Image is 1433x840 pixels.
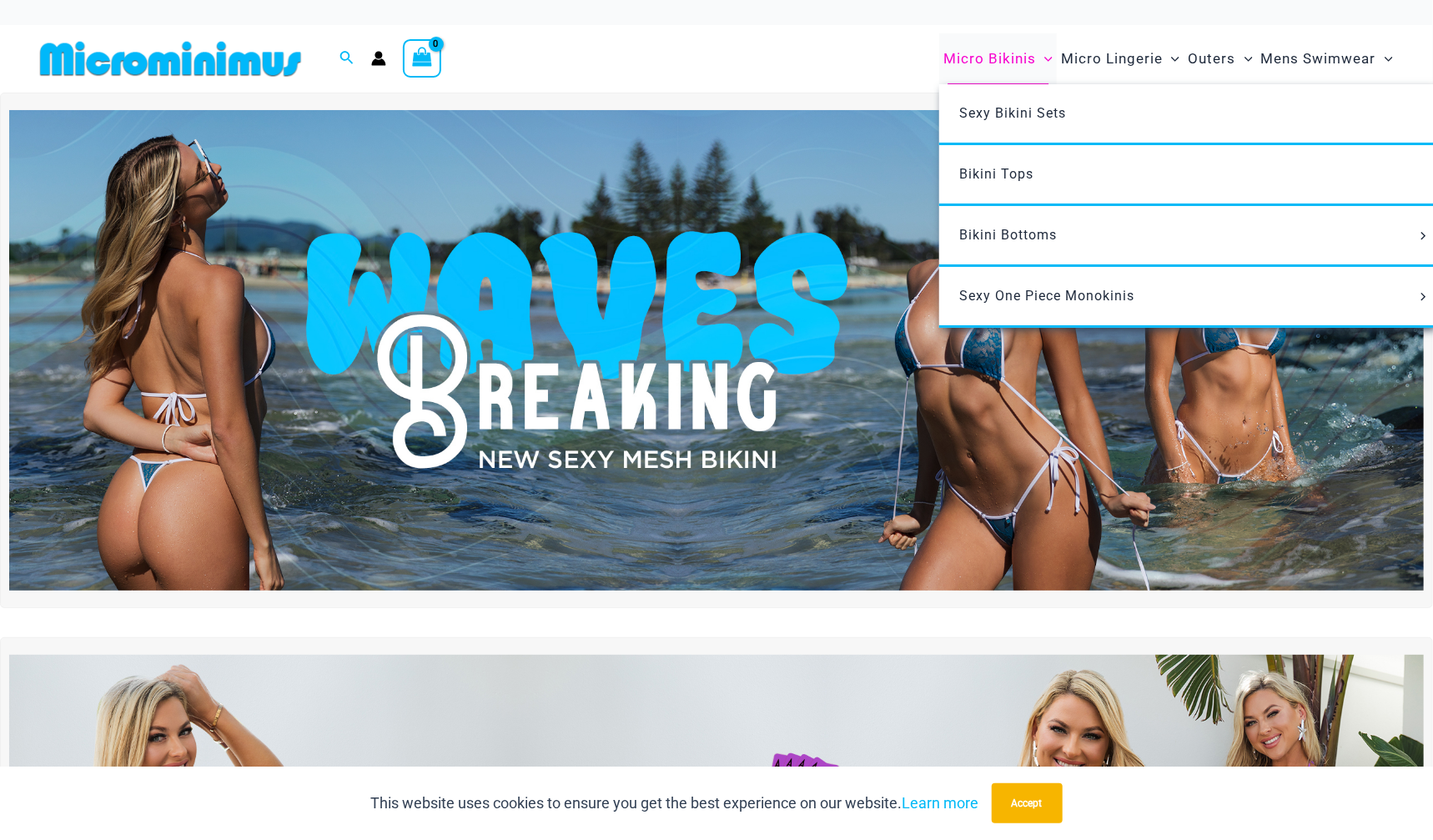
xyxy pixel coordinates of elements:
a: Account icon link [371,51,386,66]
span: Micro Lingerie [1061,38,1163,80]
img: MM SHOP LOGO FLAT [33,40,308,78]
a: Search icon link [339,48,354,69]
span: Bikini Bottoms [959,227,1057,243]
a: Micro LingerieMenu ToggleMenu Toggle [1057,33,1184,84]
span: Menu Toggle [1163,38,1179,80]
span: Sexy Bikini Sets [959,105,1066,121]
a: View Shopping Cart, empty [403,39,441,78]
a: Mens SwimwearMenu ToggleMenu Toggle [1257,33,1397,84]
span: Menu Toggle [1415,293,1433,301]
span: Micro Bikinis [943,38,1036,80]
a: Learn more [903,794,979,812]
span: Menu Toggle [1236,38,1253,80]
p: This website uses cookies to ensure you get the best experience on our website. [371,791,979,816]
a: Micro BikinisMenu ToggleMenu Toggle [939,33,1057,84]
nav: Site Navigation [937,31,1400,87]
span: Mens Swimwear [1261,38,1376,80]
img: Waves Breaking Ocean Bikini Pack [9,110,1424,591]
button: Accept [992,783,1063,823]
span: Outers [1189,38,1236,80]
span: Menu Toggle [1376,38,1393,80]
span: Menu Toggle [1415,232,1433,240]
a: OutersMenu ToggleMenu Toggle [1184,33,1257,84]
span: Bikini Tops [959,166,1033,182]
span: Sexy One Piece Monokinis [959,288,1134,304]
span: Menu Toggle [1036,38,1053,80]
